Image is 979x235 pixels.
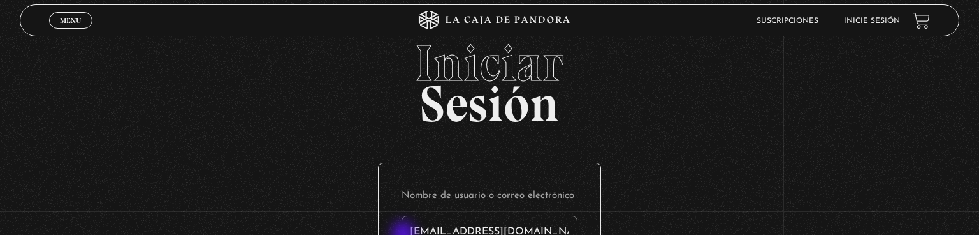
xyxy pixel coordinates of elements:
[60,17,81,24] span: Menu
[757,17,818,25] a: Suscripciones
[913,12,930,29] a: View your shopping cart
[20,38,960,89] span: Iniciar
[402,186,577,206] label: Nombre de usuario o correo electrónico
[844,17,900,25] a: Inicie sesión
[20,38,960,119] h2: Sesión
[56,27,86,36] span: Cerrar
